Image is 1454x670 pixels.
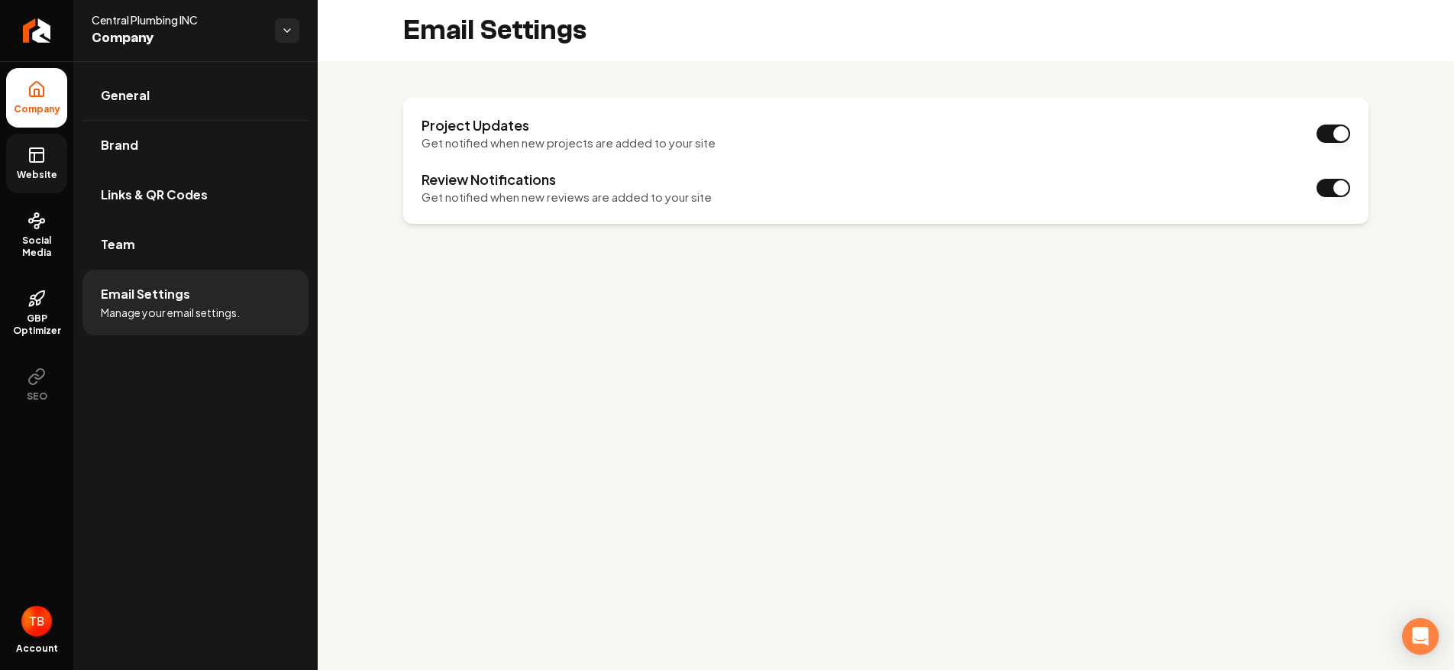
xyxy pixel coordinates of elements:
button: SEO [6,355,67,415]
h3: Project Updates [422,116,716,134]
span: Account [16,642,58,655]
span: Team [101,235,135,254]
a: General [82,71,309,120]
a: Website [6,134,67,193]
button: Open user button [21,606,52,636]
span: SEO [21,390,53,403]
span: Website [11,169,63,181]
span: Manage your email settings. [101,305,240,320]
a: Team [82,220,309,269]
span: GBP Optimizer [6,312,67,337]
a: Links & QR Codes [82,170,309,219]
span: Company [92,28,263,49]
div: Open Intercom Messenger [1402,618,1439,655]
span: Brand [101,136,138,154]
span: Social Media [6,235,67,259]
span: Links & QR Codes [101,186,208,204]
a: Social Media [6,199,67,271]
h3: Review Notifications [422,170,712,189]
a: Brand [82,121,309,170]
h2: Email Settings [403,15,586,46]
p: Get notified when new reviews are added to your site [422,189,712,206]
img: Travis Brown [21,606,52,636]
p: Get notified when new projects are added to your site [422,134,716,152]
span: General [101,86,150,105]
span: Email Settings [101,285,190,303]
a: GBP Optimizer [6,277,67,349]
span: Central Plumbing INC [92,12,263,28]
img: Rebolt Logo [23,18,51,43]
span: Company [8,103,66,115]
